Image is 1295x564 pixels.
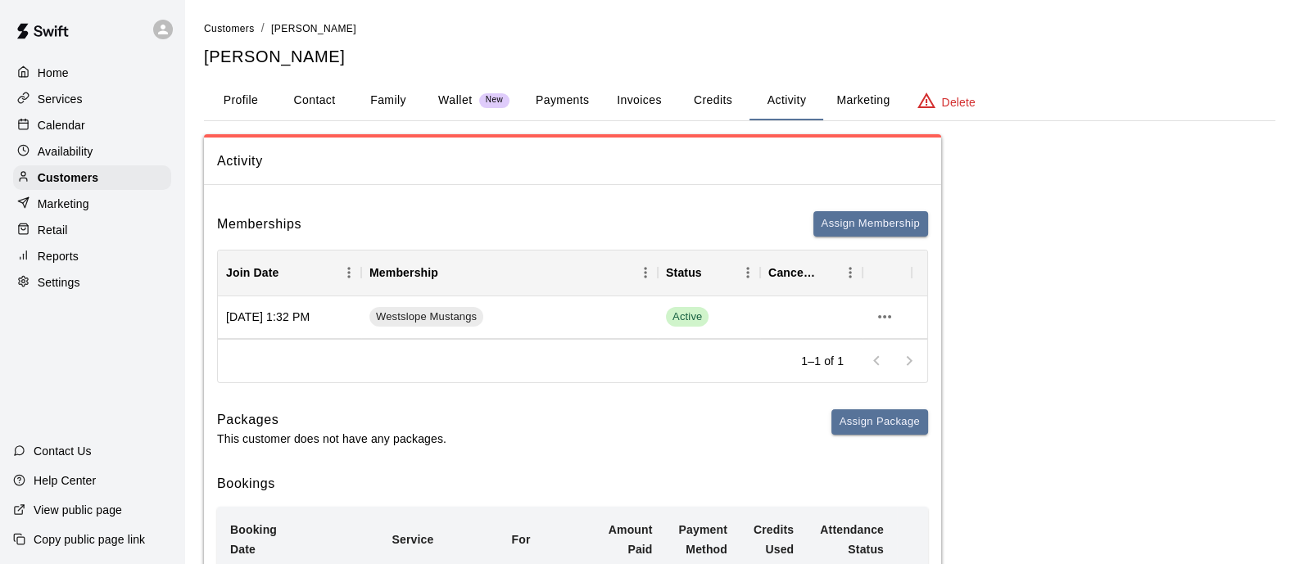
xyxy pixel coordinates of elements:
b: For [512,533,531,546]
p: Marketing [38,196,89,212]
a: Services [13,87,171,111]
button: Contact [278,81,351,120]
b: Booking Date [230,523,277,556]
button: Payments [523,81,602,120]
a: Settings [13,270,171,295]
button: Marketing [823,81,903,120]
h5: [PERSON_NAME] [204,46,1275,68]
div: Cancel Date [760,250,863,296]
span: Activity [217,151,928,172]
b: Attendance Status [820,523,884,556]
p: Retail [38,222,68,238]
button: Sort [702,261,725,284]
button: Sort [438,261,461,284]
nav: breadcrumb [204,20,1275,38]
button: Menu [838,260,863,285]
a: Calendar [13,113,171,138]
button: Sort [278,261,301,284]
h6: Memberships [217,214,301,235]
span: Active [666,307,709,327]
div: [DATE] 1:32 PM [218,296,361,339]
button: Menu [633,260,658,285]
div: Cancel Date [768,250,815,296]
span: Westslope Mustangs [369,309,483,325]
div: Status [666,250,702,296]
button: Assign Package [831,409,928,435]
b: Payment Method [679,523,727,556]
span: Customers [204,23,255,34]
div: Membership [361,250,658,296]
button: Family [351,81,425,120]
p: Copy public page link [34,531,145,548]
p: Services [38,91,83,107]
a: Customers [13,165,171,190]
button: Activity [749,81,823,120]
li: / [261,20,265,37]
b: Credits Used [754,523,794,556]
h6: Bookings [217,473,928,494]
button: Invoices [602,81,676,120]
div: Join Date [218,250,361,296]
p: Customers [38,169,98,186]
button: Menu [337,260,361,285]
p: Availability [38,143,93,160]
p: View public page [34,502,122,518]
button: more actions [871,303,899,331]
p: Contact Us [34,443,92,459]
button: Sort [815,261,838,284]
a: Marketing [13,192,171,216]
p: This customer does not have any packages. [217,431,446,447]
span: [PERSON_NAME] [271,23,356,34]
a: Retail [13,218,171,242]
p: Reports [38,248,79,264]
a: Availability [13,139,171,164]
p: 1–1 of 1 [801,353,844,369]
div: Status [658,250,760,296]
div: Join Date [226,250,278,296]
a: Reports [13,244,171,268]
button: Credits [676,81,749,120]
div: Membership [369,250,438,296]
p: Wallet [438,92,473,109]
button: Assign Membership [813,211,928,237]
button: Menu [736,260,760,285]
span: Active [666,309,709,325]
div: basic tabs example [204,81,1275,120]
b: Amount Paid [609,523,653,556]
b: Service [392,533,433,546]
p: Delete [942,94,976,111]
p: Help Center [34,472,96,489]
span: New [479,95,509,106]
a: Customers [204,21,255,34]
p: Calendar [38,117,85,133]
button: Profile [204,81,278,120]
p: Settings [38,274,80,291]
a: Home [13,61,171,85]
p: Home [38,65,69,81]
h6: Packages [217,409,446,431]
a: Westslope Mustangs [369,307,489,327]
